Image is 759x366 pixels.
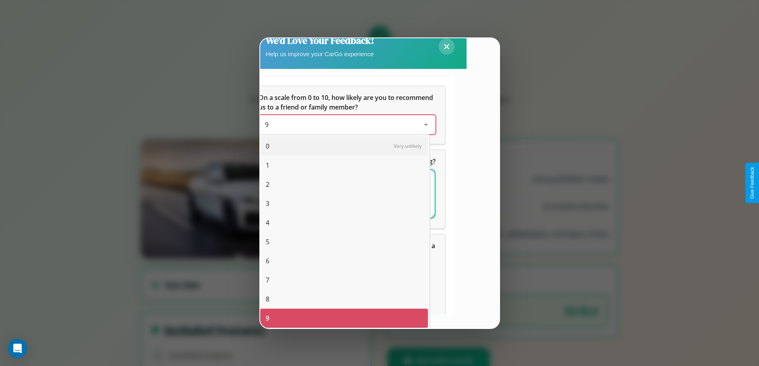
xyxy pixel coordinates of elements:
span: 3 [266,199,269,208]
span: 5 [266,237,269,247]
span: What can we do to make your experience more satisfying? [259,157,435,166]
div: 2 [260,175,428,194]
span: 2 [266,180,269,189]
span: 1 [266,160,269,170]
div: 10 [260,328,428,347]
span: 4 [266,218,269,227]
div: 0 [260,137,428,156]
p: Help us improve your CarGo experience [266,49,374,59]
span: 6 [266,256,269,266]
div: On a scale from 0 to 10, how likely are you to recommend us to a friend or family member? [249,86,445,144]
span: 8 [266,294,269,304]
div: Open Intercom Messenger [8,339,27,358]
div: Give Feedback [749,167,755,199]
span: On a scale from 0 to 10, how likely are you to recommend us to a friend or family member? [259,93,435,112]
div: On a scale from 0 to 10, how likely are you to recommend us to a friend or family member? [259,115,435,134]
span: 7 [266,275,269,285]
span: Which of the following features do you value the most in a vehicle? [259,241,437,260]
h2: We'd Love Your Feedback! [266,34,374,47]
div: 4 [260,213,428,232]
div: 5 [260,232,428,251]
div: 7 [260,270,428,290]
h5: On a scale from 0 to 10, how likely are you to recommend us to a friend or family member? [259,93,435,112]
div: 9 [260,309,428,328]
div: 3 [260,194,428,213]
div: 1 [260,156,428,175]
span: 9 [265,120,269,129]
div: 6 [260,251,428,270]
span: Very unlikely [394,143,422,149]
span: 9 [266,313,269,323]
span: 0 [266,141,269,151]
div: 8 [260,290,428,309]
